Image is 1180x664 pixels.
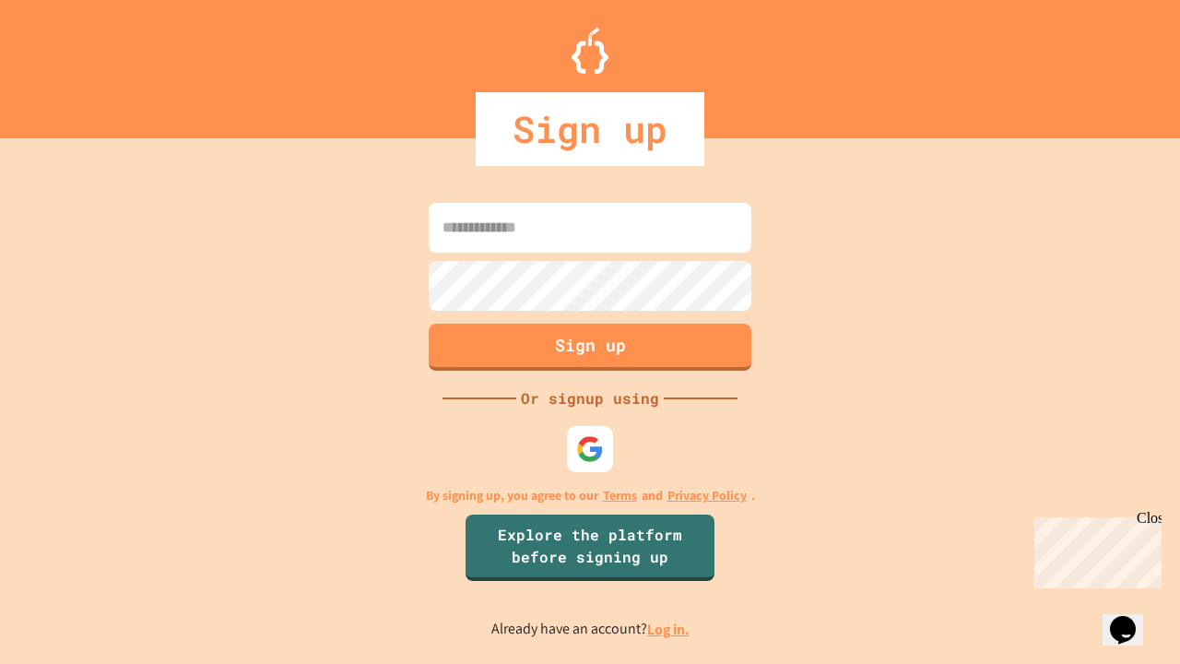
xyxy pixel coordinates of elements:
[426,486,755,505] p: By signing up, you agree to our and .
[491,618,690,641] p: Already have an account?
[7,7,127,117] div: Chat with us now!Close
[647,620,690,639] a: Log in.
[1027,510,1162,588] iframe: chat widget
[516,387,664,409] div: Or signup using
[667,486,747,505] a: Privacy Policy
[603,486,637,505] a: Terms
[476,92,704,166] div: Sign up
[1103,590,1162,646] iframe: chat widget
[466,515,714,581] a: Explore the platform before signing up
[572,28,608,74] img: Logo.svg
[576,435,604,463] img: google-icon.svg
[429,324,751,371] button: Sign up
